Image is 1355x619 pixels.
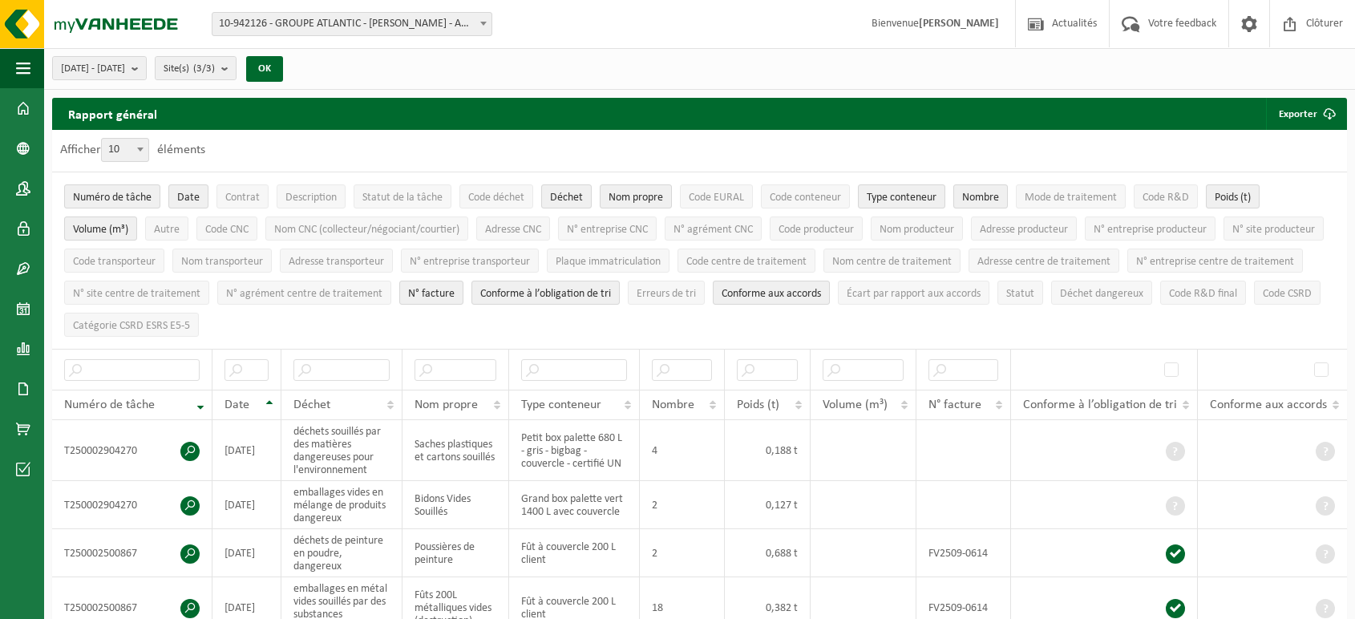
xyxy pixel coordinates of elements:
[1134,184,1198,208] button: Code R&DCode R&amp;D: Activate to sort
[725,420,811,481] td: 0,188 t
[73,320,190,332] span: Catégorie CSRD ESRS E5-5
[52,481,212,529] td: T250002904270
[1206,184,1260,208] button: Poids (t)Poids (t): Activate to sort
[196,216,257,241] button: Code CNCCode CNC: Activate to sort
[637,288,696,300] span: Erreurs de tri
[969,249,1119,273] button: Adresse centre de traitementAdresse centre de traitement: Activate to sort
[216,184,269,208] button: ContratContrat: Activate to sort
[640,529,726,577] td: 2
[1051,281,1152,305] button: Déchet dangereux : Activate to sort
[52,420,212,481] td: T250002904270
[193,63,215,74] count: (3/3)
[997,281,1043,305] button: StatutStatut: Activate to sort
[401,249,539,273] button: N° entreprise transporteurN° entreprise transporteur: Activate to sort
[640,481,726,529] td: 2
[172,249,272,273] button: Nom transporteurNom transporteur: Activate to sort
[665,216,762,241] button: N° agrément CNCN° agrément CNC: Activate to sort
[471,281,620,305] button: Conforme à l’obligation de tri : Activate to sort
[101,138,149,162] span: 10
[73,224,128,236] span: Volume (m³)
[410,256,530,268] span: N° entreprise transporteur
[677,249,815,273] button: Code centre de traitementCode centre de traitement: Activate to sort
[871,216,963,241] button: Nom producteurNom producteur: Activate to sort
[713,281,830,305] button: Conforme aux accords : Activate to sort
[628,281,705,305] button: Erreurs de triErreurs de tri: Activate to sort
[1169,288,1237,300] span: Code R&D final
[280,249,393,273] button: Adresse transporteurAdresse transporteur: Activate to sort
[155,56,237,80] button: Site(s)(3/3)
[1160,281,1246,305] button: Code R&D finalCode R&amp;D final: Activate to sort
[509,481,640,529] td: Grand box palette vert 1400 L avec couvercle
[1210,399,1327,411] span: Conforme aux accords
[274,224,459,236] span: Nom CNC (collecteur/négociant/courtier)
[73,256,156,268] span: Code transporteur
[217,281,391,305] button: N° agrément centre de traitementN° agrément centre de traitement: Activate to sort
[281,529,402,577] td: déchets de peinture en poudre, dangereux
[212,420,281,481] td: [DATE]
[1254,281,1321,305] button: Code CSRDCode CSRD: Activate to sort
[832,256,952,268] span: Nom centre de traitement
[1232,224,1315,236] span: N° site producteur
[919,18,999,30] strong: [PERSON_NAME]
[1215,192,1251,204] span: Poids (t)
[402,481,509,529] td: Bidons Vides Souillés
[880,224,954,236] span: Nom producteur
[1006,288,1034,300] span: Statut
[980,224,1068,236] span: Adresse producteur
[928,399,981,411] span: N° facture
[1085,216,1215,241] button: N° entreprise producteurN° entreprise producteur: Activate to sort
[281,481,402,529] td: emballages vides en mélange de produits dangereux
[1016,184,1126,208] button: Mode de traitementMode de traitement: Activate to sort
[1263,288,1312,300] span: Code CSRD
[64,281,209,305] button: N° site centre de traitementN° site centre de traitement: Activate to sort
[600,184,672,208] button: Nom propreNom propre: Activate to sort
[64,249,164,273] button: Code transporteurCode transporteur: Activate to sort
[1143,192,1189,204] span: Code R&D
[408,288,455,300] span: N° facture
[1094,224,1207,236] span: N° entreprise producteur
[476,216,550,241] button: Adresse CNCAdresse CNC: Activate to sort
[521,399,601,411] span: Type conteneur
[1224,216,1324,241] button: N° site producteurN° site producteur : Activate to sort
[640,420,726,481] td: 4
[725,481,811,529] td: 0,127 t
[281,420,402,481] td: déchets souillés par des matières dangereuses pour l'environnement
[459,184,533,208] button: Code déchetCode déchet: Activate to sort
[509,529,640,577] td: Fût à couvercle 200 L client
[480,288,611,300] span: Conforme à l’obligation de tri
[916,529,1011,577] td: FV2509-0614
[1060,288,1143,300] span: Déchet dangereux
[686,256,807,268] span: Code centre de traitement
[73,192,152,204] span: Numéro de tâche
[102,139,148,161] span: 10
[246,56,283,82] button: OK
[289,256,384,268] span: Adresse transporteur
[737,399,779,411] span: Poids (t)
[52,98,173,130] h2: Rapport général
[362,192,443,204] span: Statut de la tâche
[52,529,212,577] td: T250002500867
[212,529,281,577] td: [DATE]
[673,224,753,236] span: N° agrément CNC
[212,481,281,529] td: [DATE]
[689,192,744,204] span: Code EURAL
[541,184,592,208] button: DéchetDéchet: Activate to sort
[725,529,811,577] td: 0,688 t
[61,57,125,81] span: [DATE] - [DATE]
[1266,98,1345,130] button: Exporter
[177,192,200,204] span: Date
[354,184,451,208] button: Statut de la tâcheStatut de la tâche: Activate to sort
[468,192,524,204] span: Code déchet
[168,184,208,208] button: DateDate: Activate to sort
[402,529,509,577] td: Poussières de peinture
[64,184,160,208] button: Numéro de tâcheNuméro de tâche: Activate to remove sorting
[761,184,850,208] button: Code conteneurCode conteneur: Activate to sort
[547,249,669,273] button: Plaque immatriculationPlaque immatriculation: Activate to sort
[953,184,1008,208] button: NombreNombre: Activate to sort
[550,192,583,204] span: Déchet
[1136,256,1294,268] span: N° entreprise centre de traitement
[181,256,263,268] span: Nom transporteur
[722,288,821,300] span: Conforme aux accords
[415,399,478,411] span: Nom propre
[1025,192,1117,204] span: Mode de traitement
